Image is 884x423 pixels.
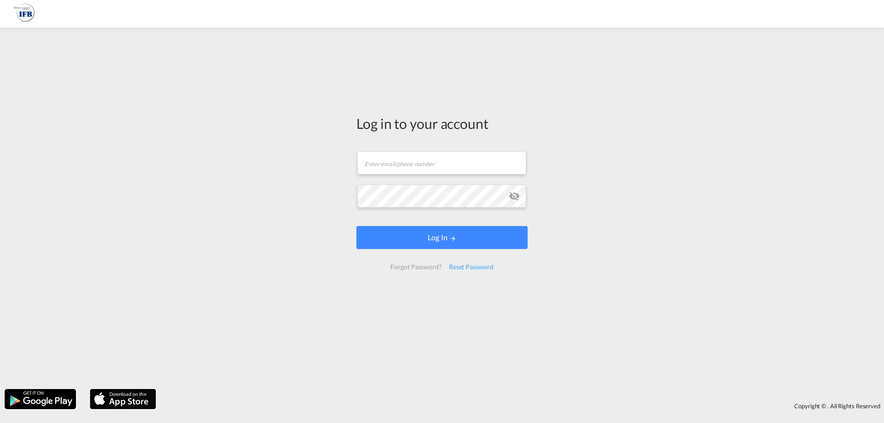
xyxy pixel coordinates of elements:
button: LOGIN [356,226,528,249]
div: Log in to your account [356,114,528,133]
md-icon: icon-eye-off [509,191,520,202]
img: apple.png [89,388,157,410]
input: Enter email/phone number [357,151,526,174]
img: google.png [4,388,77,410]
div: Reset Password [445,259,497,275]
img: 1f261f00256b11eeaf3d89493e6660f9.png [14,4,35,24]
div: Forgot Password? [387,259,445,275]
div: Copyright © . All Rights Reserved [161,398,884,414]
